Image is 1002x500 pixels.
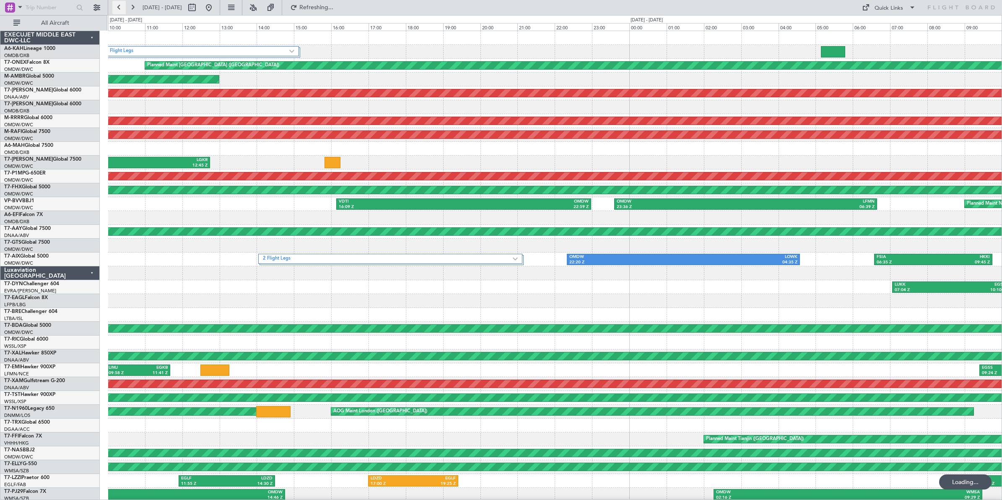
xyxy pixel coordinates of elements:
[4,143,25,148] span: A6-MAH
[143,4,182,11] span: [DATE] - [DATE]
[4,205,33,211] a: OMDW/DWC
[933,254,990,260] div: HKKI
[4,46,55,51] a: A6-KAHLineage 1000
[4,226,22,231] span: T7-AAY
[4,288,56,294] a: EVRA/[PERSON_NAME]
[4,448,35,453] a: T7-NASBBJ2
[4,337,20,342] span: T7-RIC
[4,461,23,466] span: T7-ELLY
[4,260,33,266] a: OMDW/DWC
[4,281,23,286] span: T7-DYN
[136,157,208,163] div: LGKR
[147,59,279,72] div: Planned Maint [GEOGRAPHIC_DATA] ([GEOGRAPHIC_DATA])
[227,481,273,487] div: 14:30 Z
[108,23,145,31] div: 10:00
[877,254,933,260] div: FSIA
[4,115,24,120] span: M-RRRR
[220,23,257,31] div: 13:00
[4,489,23,494] span: T7-PJ29
[4,66,33,73] a: OMDW/DWC
[745,199,875,205] div: LFMN
[4,454,33,460] a: OMDW/DWC
[4,295,48,300] a: T7-EAGLFalcon 8X
[4,129,50,134] a: M-RAFIGlobal 7500
[369,23,406,31] div: 17:00
[667,23,704,31] div: 01:00
[443,23,480,31] div: 19:00
[4,392,21,397] span: T7-TST
[716,490,848,495] div: OMDW
[939,474,992,490] div: Loading...
[933,260,990,266] div: 09:45 Z
[464,204,589,210] div: 22:59 Z
[592,23,629,31] div: 23:00
[4,191,33,197] a: OMDW/DWC
[4,461,37,466] a: T7-ELLYG-550
[4,185,22,190] span: T7-FHX
[4,482,26,488] a: EGLF/FAB
[683,260,797,266] div: 04:35 Z
[4,246,33,253] a: OMDW/DWC
[4,323,51,328] a: T7-BDAGlobal 5000
[4,440,29,446] a: VHHH/HKG
[4,157,53,162] span: T7-[PERSON_NAME]
[4,420,50,425] a: T7-TRXGlobal 6500
[413,481,456,487] div: 19:25 Z
[4,198,34,203] a: VP-BVVBBJ1
[4,365,21,370] span: T7-EMI
[4,143,53,148] a: A6-MAHGlobal 7500
[4,295,25,300] span: T7-EAGL
[4,80,33,86] a: OMDW/DWC
[9,16,91,30] button: All Aircraft
[683,254,797,260] div: LOWK
[4,329,33,336] a: OMDW/DWC
[4,149,29,156] a: OMDB/DXB
[4,102,53,107] span: T7-[PERSON_NAME]
[4,343,26,349] a: WSSL/XSP
[406,23,443,31] div: 18:00
[745,204,875,210] div: 06:39 Z
[4,171,25,176] span: T7-P1MP
[138,365,168,371] div: EGKB
[704,23,741,31] div: 02:00
[4,102,81,107] a: T7-[PERSON_NAME]Global 6000
[22,20,88,26] span: All Aircraft
[299,5,334,10] span: Refreshing...
[4,448,23,453] span: T7-NAS
[4,406,55,411] a: T7-N1960Legacy 650
[629,23,667,31] div: 00:00
[4,115,52,120] a: M-RRRRGlobal 6000
[371,481,413,487] div: 17:00 Z
[413,476,456,482] div: EGLF
[4,475,21,480] span: T7-LZZI
[227,476,273,482] div: LDZD
[109,370,138,376] div: 09:58 Z
[4,351,21,356] span: T7-XAL
[4,406,28,411] span: T7-N1960
[4,240,21,245] span: T7-GTS
[4,94,29,100] a: DNAA/ABV
[4,420,21,425] span: T7-TRX
[4,171,46,176] a: T7-P1MPG-650ER
[4,468,29,474] a: WMSA/SZB
[4,434,19,439] span: T7-FFI
[517,23,555,31] div: 21:00
[4,219,29,225] a: OMDB/DXB
[4,378,23,383] span: T7-XAM
[4,398,26,405] a: WSSL/XSP
[339,204,464,210] div: 16:09 Z
[4,212,20,217] span: A6-EFI
[4,60,26,65] span: T7-ONEX
[779,23,816,31] div: 04:00
[4,198,22,203] span: VP-BVV
[106,48,289,55] label: 2 Flight Legs
[109,365,138,371] div: LIMJ
[706,433,804,445] div: Planned Maint Tianjin ([GEOGRAPHIC_DATA])
[4,489,46,494] a: T7-PJ29Falcon 7X
[4,426,30,432] a: DGAA/ACC
[464,199,589,205] div: OMDW
[4,412,30,419] a: DNMM/LOS
[371,476,413,482] div: LDZD
[895,282,950,288] div: LUKK
[4,254,49,259] a: T7-AIXGlobal 5000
